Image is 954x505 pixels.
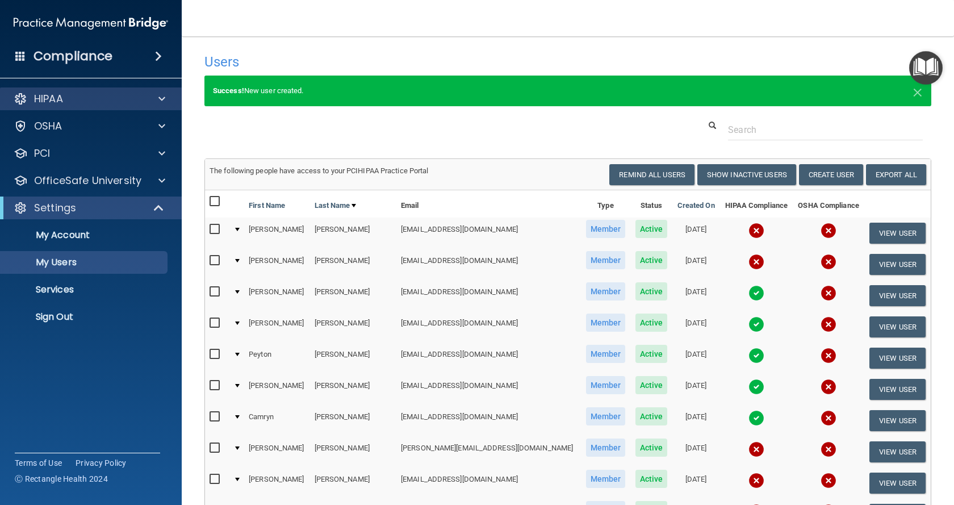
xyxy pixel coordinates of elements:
button: View User [869,379,926,400]
span: Member [586,251,626,269]
td: [DATE] [672,374,719,405]
td: [DATE] [672,343,719,374]
span: The following people have access to your PCIHIPAA Practice Portal [210,166,429,175]
img: cross.ca9f0e7f.svg [748,254,764,270]
img: cross.ca9f0e7f.svg [821,410,836,426]
td: [DATE] [672,280,719,311]
button: Close [913,84,923,98]
span: Active [635,345,668,363]
td: [DATE] [672,311,719,343]
h4: Compliance [34,48,112,64]
p: HIPAA [34,92,63,106]
td: [PERSON_NAME] [310,405,397,436]
img: cross.ca9f0e7f.svg [748,441,764,457]
input: Search [728,119,923,140]
p: Settings [34,201,76,215]
td: [PERSON_NAME][EMAIL_ADDRESS][DOMAIN_NAME] [396,436,581,468]
td: [DATE] [672,249,719,280]
th: Email [396,190,581,218]
span: Member [586,345,626,363]
td: [PERSON_NAME] [244,249,309,280]
button: View User [869,223,926,244]
span: Member [586,220,626,238]
button: View User [869,348,926,369]
td: [PERSON_NAME] [244,436,309,468]
span: Active [635,439,668,457]
h4: Users [204,55,621,69]
img: cross.ca9f0e7f.svg [821,223,836,239]
p: OfficeSafe University [34,174,141,187]
td: [EMAIL_ADDRESS][DOMAIN_NAME] [396,343,581,374]
p: My Users [7,257,162,268]
span: Active [635,220,668,238]
td: [PERSON_NAME] [310,218,397,249]
span: × [913,80,923,102]
span: Active [635,314,668,332]
a: Privacy Policy [76,457,127,469]
p: Services [7,284,162,295]
img: tick.e7d51cea.svg [748,379,764,395]
img: cross.ca9f0e7f.svg [821,473,836,489]
td: [PERSON_NAME] [310,374,397,405]
img: cross.ca9f0e7f.svg [748,473,764,489]
a: Settings [14,201,165,215]
button: View User [869,316,926,337]
td: [DATE] [672,468,719,499]
img: cross.ca9f0e7f.svg [821,254,836,270]
p: Sign Out [7,311,162,323]
td: [EMAIL_ADDRESS][DOMAIN_NAME] [396,468,581,499]
td: [EMAIL_ADDRESS][DOMAIN_NAME] [396,280,581,311]
img: cross.ca9f0e7f.svg [821,379,836,395]
a: Terms of Use [15,457,62,469]
span: Member [586,376,626,394]
span: Member [586,282,626,301]
a: OfficeSafe University [14,174,165,187]
a: Created On [677,199,715,212]
td: [PERSON_NAME] [244,311,309,343]
button: View User [869,285,926,306]
span: Active [635,407,668,425]
span: Active [635,282,668,301]
td: [EMAIL_ADDRESS][DOMAIN_NAME] [396,249,581,280]
img: PMB logo [14,12,168,35]
span: Active [635,376,668,394]
span: Member [586,407,626,425]
button: Remind All Users [609,164,694,185]
td: [DATE] [672,436,719,468]
td: [EMAIL_ADDRESS][DOMAIN_NAME] [396,311,581,343]
th: Status [630,190,672,218]
td: [DATE] [672,218,719,249]
td: [EMAIL_ADDRESS][DOMAIN_NAME] [396,405,581,436]
span: Ⓒ Rectangle Health 2024 [15,473,108,485]
img: cross.ca9f0e7f.svg [821,285,836,301]
p: PCI [34,147,50,160]
a: PCI [14,147,165,160]
img: cross.ca9f0e7f.svg [748,223,764,239]
img: tick.e7d51cea.svg [748,316,764,332]
td: Peyton [244,343,309,374]
button: Show Inactive Users [697,164,796,185]
button: View User [869,473,926,494]
img: tick.e7d51cea.svg [748,285,764,301]
td: Camryn [244,405,309,436]
img: cross.ca9f0e7f.svg [821,441,836,457]
td: [PERSON_NAME] [310,280,397,311]
button: View User [869,441,926,462]
span: Active [635,470,668,488]
td: [PERSON_NAME] [244,468,309,499]
a: Last Name [315,199,357,212]
a: Export All [866,164,926,185]
button: View User [869,410,926,431]
a: OSHA [14,119,165,133]
td: [DATE] [672,405,719,436]
td: [PERSON_NAME] [244,374,309,405]
th: OSHA Compliance [793,190,864,218]
span: Member [586,314,626,332]
p: OSHA [34,119,62,133]
a: First Name [249,199,285,212]
th: HIPAA Compliance [719,190,793,218]
img: cross.ca9f0e7f.svg [821,316,836,332]
div: New user created. [204,76,931,106]
p: My Account [7,229,162,241]
a: HIPAA [14,92,165,106]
